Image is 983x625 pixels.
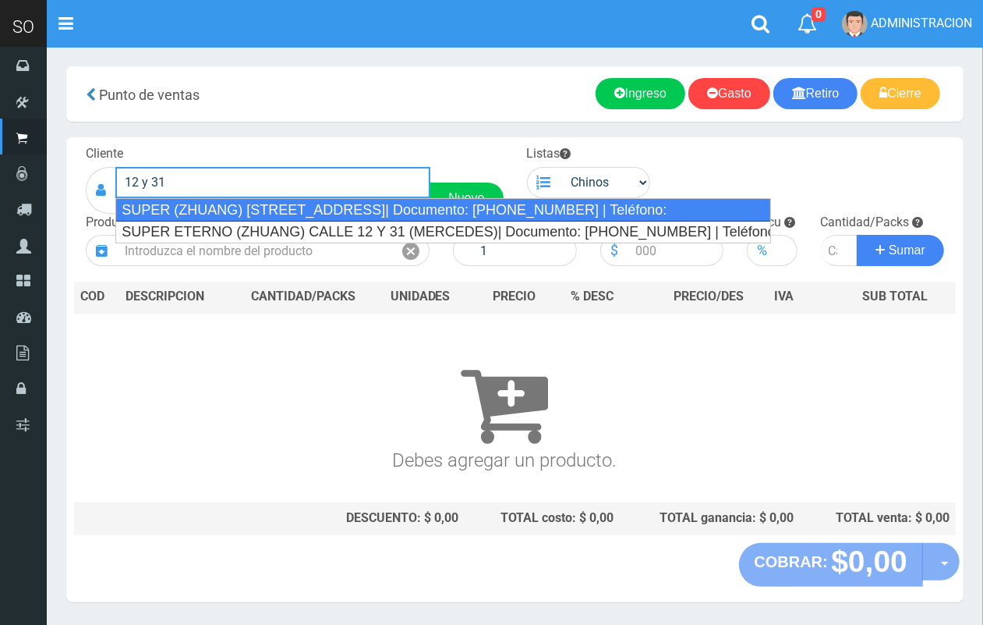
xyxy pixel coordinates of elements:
span: ADMINISTRACION [871,16,972,30]
input: Introduzca el nombre del producto [117,235,393,266]
div: $ [600,235,628,266]
th: CANTIDAD/PACKS [232,282,376,313]
div: % [747,235,776,266]
span: PRECIO/DES [674,289,744,304]
a: Gasto [688,78,770,109]
img: User Image [842,11,868,37]
div: SUPER ETERNO (ZHUANG) CALLE 12 Y 31 (MERCEDES)| Documento: [PHONE_NUMBER] | Teléfono: [116,221,769,243]
span: IVA [774,289,794,304]
span: % DESC [571,289,613,304]
strong: $0,00 [831,545,907,578]
th: DES [119,282,232,313]
label: Listas [527,145,571,163]
span: SUB TOTAL [862,288,928,306]
div: TOTAL ganancia: $ 0,00 [626,510,794,527]
h3: Debes agregar un producto. [80,336,928,471]
span: Punto de ventas [99,87,200,103]
input: Cantidad [821,235,858,266]
input: 1 [472,235,577,266]
input: Consumidor Final [115,167,430,198]
span: 0 [812,7,826,22]
label: Cliente [86,145,123,163]
th: UNIDADES [376,282,465,313]
button: Sumar [857,235,944,266]
span: PRECIO [493,288,536,306]
span: Sumar [889,243,925,257]
div: TOTAL venta: $ 0,00 [806,510,949,527]
strong: COBRAR: [755,553,828,570]
a: Cierre [861,78,940,109]
span: CRIPCION [148,289,204,304]
input: 000 [628,235,724,266]
th: COD [74,282,119,313]
div: TOTAL costo: $ 0,00 [471,510,613,527]
a: Retiro [773,78,858,109]
label: Productos [86,214,142,232]
div: DESCUENTO: $ 0,00 [238,510,458,527]
button: COBRAR: $0,00 [739,543,924,587]
input: 000 [776,235,797,266]
a: Nuevo [430,183,503,214]
label: Cantidad/Packs [821,214,910,232]
a: Ingreso [596,78,685,109]
div: SUPER (ZHUANG) [STREET_ADDRESS]| Documento: [PHONE_NUMBER] | Teléfono: [115,198,770,222]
